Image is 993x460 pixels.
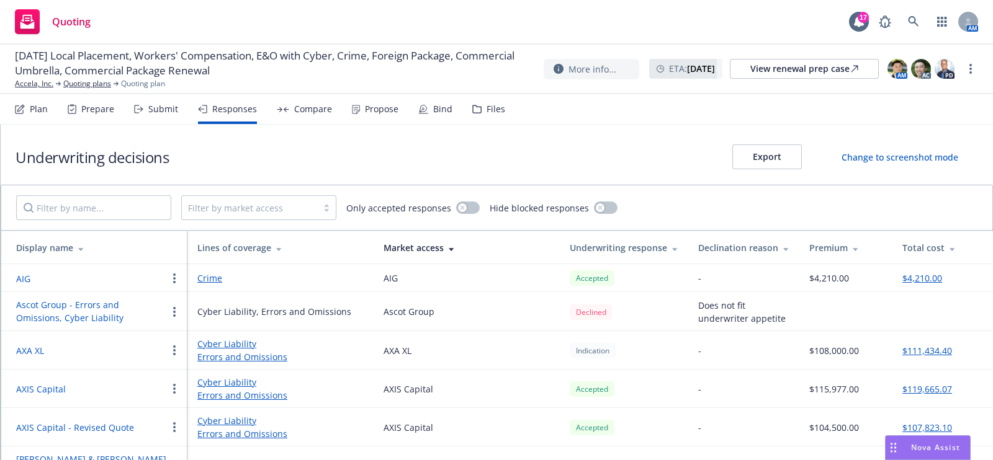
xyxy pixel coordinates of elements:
a: Errors and Omissions [197,427,364,440]
button: $119,665.07 [902,383,952,396]
div: Market access [384,241,550,254]
button: AXA XL [16,344,44,357]
div: - [698,383,701,396]
strong: [DATE] [687,63,715,74]
div: $104,500.00 [809,421,859,434]
div: Responses [212,104,257,114]
div: Propose [365,104,398,114]
div: Indication [570,343,616,358]
div: - [698,344,701,357]
button: $4,210.00 [902,272,942,285]
div: Files [487,104,505,114]
a: Errors and Omissions [197,389,364,402]
button: Change to screenshot mode [822,144,978,169]
span: Only accepted responses [346,201,451,215]
div: AIG [384,272,398,285]
div: Plan [30,104,48,114]
a: Crime [197,272,364,285]
button: $107,823.10 [902,421,952,434]
a: Accela, Inc. [15,78,53,89]
a: View renewal prep case [730,59,879,79]
a: Cyber Liability [197,414,364,427]
span: Quoting [52,17,91,27]
button: AXIS Capital - Revised Quote [16,421,134,434]
div: Does not fit underwriter appetite [698,299,789,325]
button: Nova Assist [885,435,971,460]
div: Submit [148,104,178,114]
div: Compare [294,104,332,114]
div: Underwriting response [570,241,678,254]
div: $4,210.00 [809,272,849,285]
img: photo [911,59,931,79]
div: Accepted [570,420,614,435]
div: Display name [16,241,177,254]
div: Premium [809,241,883,254]
span: More info... [568,63,616,76]
div: Change to screenshot mode [842,151,958,164]
a: Report a Bug [873,9,897,34]
a: Cyber Liability [197,376,364,389]
div: Accepted [570,381,614,397]
h1: Underwriting decisions [16,147,169,167]
div: AXIS Capital [384,421,433,434]
div: $115,977.00 [809,383,859,396]
div: Declination reason [698,241,789,254]
span: Nova Assist [911,442,960,453]
div: Total cost [902,241,976,254]
input: Filter by name... [16,195,171,220]
span: Declined [570,304,613,320]
div: - [698,272,701,285]
div: Lines of coverage [197,241,364,254]
div: AXIS Capital [384,383,433,396]
div: $108,000.00 [809,344,859,357]
div: Accepted [570,270,614,286]
div: Declined [570,304,613,320]
button: AXIS Capital [16,383,66,396]
div: - [698,421,701,434]
a: Quoting plans [63,78,111,89]
img: photo [887,59,907,79]
span: Quoting plan [121,78,165,89]
button: $111,434.40 [902,344,952,357]
img: photo [935,59,955,79]
button: Export [732,144,802,169]
div: Bind [433,104,452,114]
button: Ascot Group - Errors and Omissions, Cyber Liability [16,298,167,324]
div: Drag to move [886,436,901,459]
div: Ascot Group [384,305,434,318]
div: View renewal prep case [750,60,858,78]
a: Switch app [930,9,955,34]
div: AXA XL [384,344,411,357]
span: ETA : [669,62,715,75]
a: Search [901,9,926,34]
div: 17 [858,10,869,21]
a: Quoting [10,4,96,39]
div: Prepare [81,104,114,114]
span: [DATE] Local Placement, Workers' Compensation, E&O with Cyber, Crime, Foreign Package, Commercial... [15,48,534,78]
a: Errors and Omissions [197,350,364,363]
a: Cyber Liability [197,337,364,350]
button: More info... [544,59,639,79]
button: AIG [16,272,30,285]
a: more [963,61,978,76]
div: Cyber Liability, Errors and Omissions [197,305,351,318]
span: Hide blocked responses [490,201,589,215]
